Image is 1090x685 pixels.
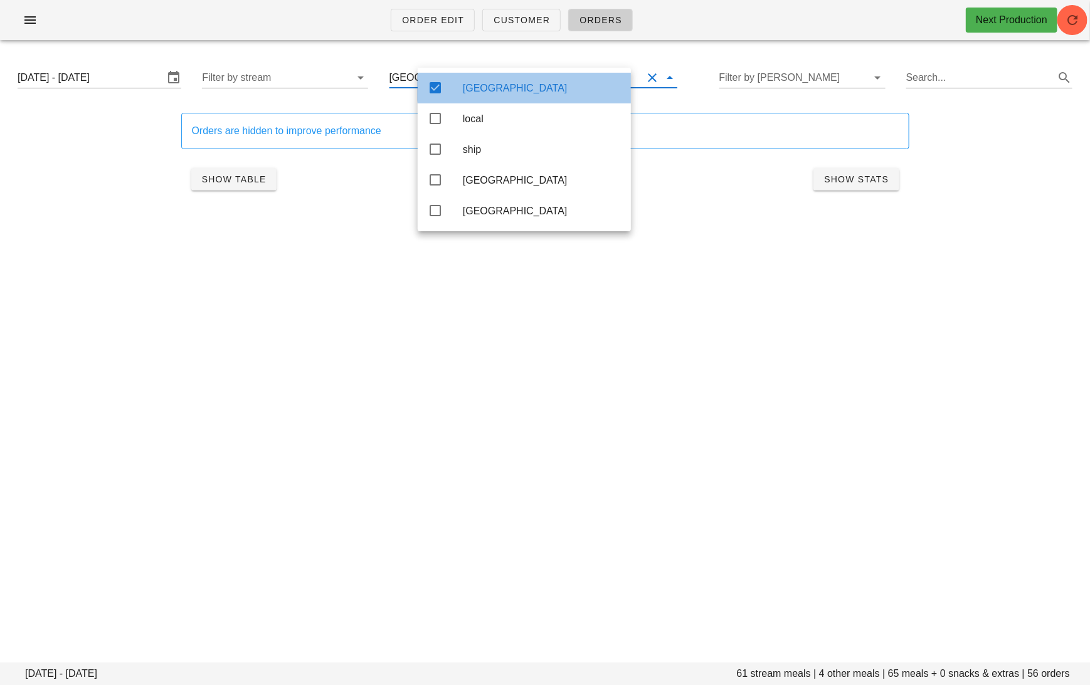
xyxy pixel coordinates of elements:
[463,113,621,125] div: local
[645,70,660,85] button: Clear Filter by group
[823,174,889,184] span: Show Stats
[389,72,494,83] div: [GEOGRAPHIC_DATA]
[401,15,464,25] span: Order Edit
[482,9,561,31] a: Customer
[813,168,899,191] button: Show Stats
[463,144,621,155] div: ship
[463,82,621,94] div: [GEOGRAPHIC_DATA]
[579,15,622,25] span: Orders
[976,13,1047,28] div: Next Production
[389,68,678,88] div: [GEOGRAPHIC_DATA]Clear Filter by group
[463,205,621,217] div: [GEOGRAPHIC_DATA]
[191,168,277,191] button: Show Table
[201,174,267,184] span: Show Table
[493,15,550,25] span: Customer
[463,174,621,186] div: [GEOGRAPHIC_DATA]
[719,68,886,88] div: Filter by [PERSON_NAME]
[202,68,368,88] div: Filter by stream
[391,9,475,31] a: Order Edit
[192,123,899,139] div: Orders are hidden to improve performance
[568,9,633,31] a: Orders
